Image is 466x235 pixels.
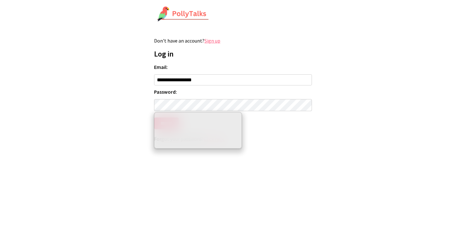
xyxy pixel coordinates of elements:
label: Email: [154,64,312,70]
h1: Log in [154,49,312,59]
label: Password: [154,89,312,95]
p: Don't have an account? [154,37,312,44]
a: Sign up [204,37,220,44]
img: PollyTalks Logo [157,6,209,22]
